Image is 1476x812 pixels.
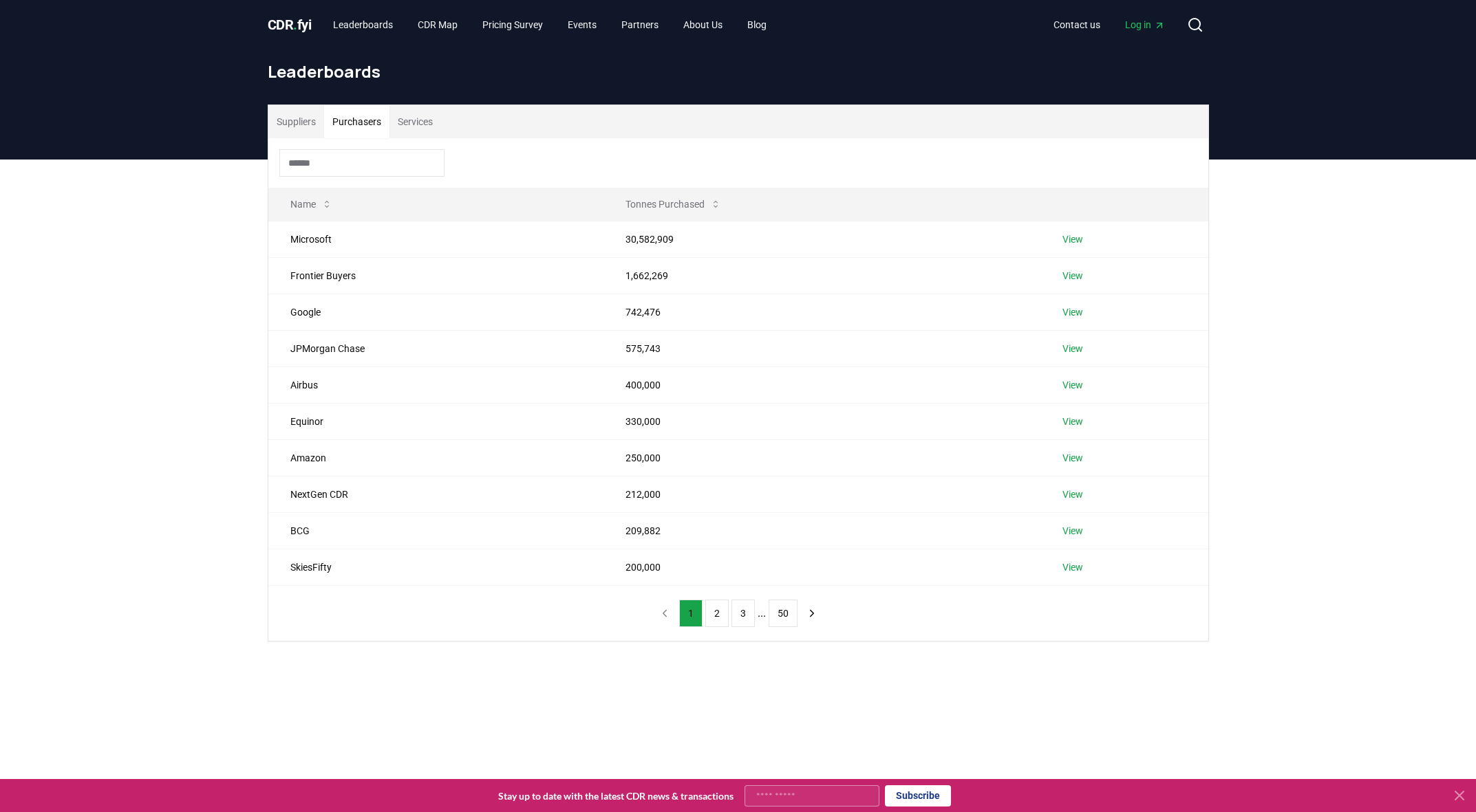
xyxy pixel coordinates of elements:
td: 209,882 [603,512,1040,549]
td: 212,000 [603,476,1040,512]
a: View [1062,269,1083,283]
td: Airbus [268,366,604,403]
td: Equinor [268,403,604,439]
td: 250,000 [603,439,1040,476]
a: Log in [1114,12,1176,37]
a: View [1062,524,1083,538]
a: View [1062,305,1083,319]
td: NextGen CDR [268,476,604,512]
td: 330,000 [603,403,1040,439]
a: About Us [672,12,734,37]
a: View [1062,415,1083,428]
h1: Leaderboards [268,61,1209,83]
li: ... [758,605,766,622]
button: Services [389,105,441,138]
nav: Main [322,12,778,37]
td: 200,000 [603,549,1040,585]
button: 2 [705,600,729,627]
td: JPMorgan Chase [268,330,604,366]
td: 1,662,269 [603,257,1040,294]
a: Events [557,12,608,37]
a: CDR.fyi [268,15,312,34]
button: 50 [769,600,798,627]
button: Purchasers [324,105,389,138]
td: SkiesFifty [268,549,604,585]
a: View [1062,451,1083,465]
nav: Main [1042,12,1176,37]
td: 400,000 [603,366,1040,403]
span: Log in [1125,18,1165,32]
td: Google [268,294,604,330]
td: BCG [268,512,604,549]
td: 30,582,909 [603,221,1040,257]
a: View [1062,378,1083,392]
button: Suppliers [268,105,324,138]
a: Pricing Survey [471,12,554,37]
td: 742,476 [603,294,1040,330]
button: next page [800,600,824,627]
td: 575,743 [603,330,1040,366]
td: Amazon [268,439,604,476]
a: View [1062,342,1083,355]
button: Name [279,190,343,218]
a: Leaderboards [322,12,404,37]
span: . [293,17,297,33]
button: 1 [679,600,703,627]
button: 3 [731,600,755,627]
span: CDR fyi [268,17,312,33]
a: CDR Map [407,12,469,37]
button: Tonnes Purchased [614,190,732,218]
a: Partners [610,12,670,37]
td: Microsoft [268,221,604,257]
a: View [1062,487,1083,501]
a: Contact us [1042,12,1111,37]
a: Blog [736,12,778,37]
a: View [1062,232,1083,246]
a: View [1062,560,1083,574]
td: Frontier Buyers [268,257,604,294]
